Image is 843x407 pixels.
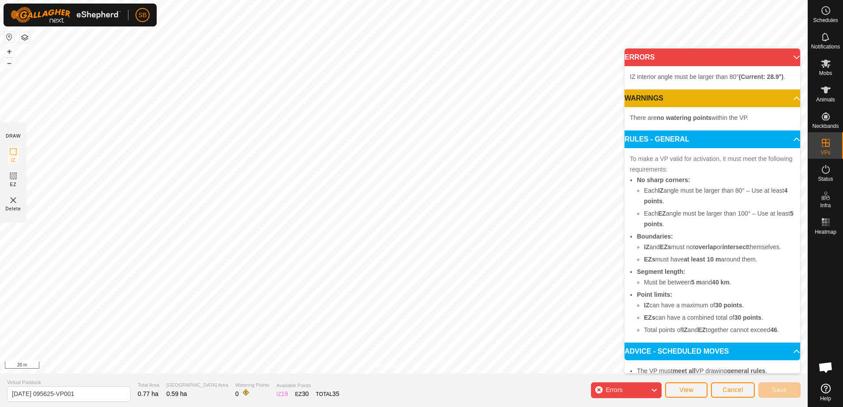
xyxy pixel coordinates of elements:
[813,354,839,381] div: Open chat
[630,155,793,173] span: To make a VP valid for activation, it must meet the following requirements:
[819,71,832,76] span: Mobs
[820,150,830,155] span: VPs
[138,390,158,397] span: 0.77 ha
[698,326,706,333] b: EZ
[644,210,794,228] b: 5 points
[682,326,687,333] b: IZ
[811,44,840,49] span: Notifications
[413,362,439,370] a: Contact Us
[684,256,721,263] b: at least 10 m
[625,348,729,355] span: ADVICE - SCHEDULED MOVES
[644,300,795,310] li: can have a maximum of .
[637,176,690,183] b: No sharp corners:
[665,382,708,398] button: View
[723,386,743,393] span: Cancel
[644,185,795,206] li: Each angle must be larger than 80° – Use at least .
[369,362,402,370] a: Privacy Policy
[332,390,339,397] span: 35
[316,389,339,399] div: TOTAL
[6,205,21,212] span: Delete
[630,114,749,121] span: There are within the VP.
[644,254,795,265] li: must have around them.
[637,366,795,376] li: The VP must VP drawing .
[770,326,777,333] b: 46
[722,243,748,250] b: intersect
[758,382,801,398] button: Save
[644,314,655,321] b: EZs
[625,95,663,102] span: WARNINGS
[808,380,843,405] a: Help
[637,233,673,240] b: Boundaries:
[644,256,655,263] b: EZs
[712,279,730,286] b: 40 km
[235,381,269,389] span: Watering Points
[815,229,836,235] span: Heatmap
[625,131,800,148] p-accordion-header: RULES - GENERAL
[10,181,17,188] span: EZ
[812,123,839,129] span: Neckbands
[295,389,309,399] div: EZ
[625,54,655,61] span: ERRORS
[820,203,831,208] span: Infra
[630,73,785,80] span: IZ interior angle must be larger than 80° .
[644,187,788,205] b: 4 points
[276,389,288,399] div: IZ
[6,133,21,139] div: DRAW
[606,386,622,393] span: Errors
[235,390,239,397] span: 0
[813,18,838,23] span: Schedules
[660,243,671,250] b: EZs
[625,66,800,89] p-accordion-content: ERRORS
[816,97,835,102] span: Animals
[673,367,696,374] b: meet all
[166,390,187,397] span: 0.59 ha
[276,382,339,389] span: Available Points
[302,390,309,397] span: 30
[658,210,666,217] b: EZ
[138,381,159,389] span: Total Area
[11,7,121,23] img: Gallagher Logo
[644,242,795,252] li: and must not or themselves.
[644,325,795,335] li: Total points of and together cannot exceed .
[679,386,693,393] span: View
[625,343,800,360] p-accordion-header: ADVICE - SCHEDULED MOVES
[658,187,663,194] b: IZ
[657,114,711,121] b: no watering points
[166,381,228,389] span: [GEOGRAPHIC_DATA] Area
[139,11,147,20] span: SB
[695,243,717,250] b: overlap
[772,386,787,393] span: Save
[625,148,800,342] p-accordion-content: RULES - GENERAL
[715,302,742,309] b: 30 points
[637,291,672,298] b: Point limits:
[818,176,833,182] span: Status
[281,390,288,397] span: 19
[644,312,795,323] li: can have a combined total of .
[11,157,16,164] span: IZ
[8,195,19,205] img: VP
[4,32,15,42] button: Reset Map
[4,46,15,57] button: +
[739,73,783,80] b: (Current: 28.9°)
[4,58,15,68] button: –
[644,277,795,288] li: Must be between and .
[644,302,649,309] b: IZ
[19,32,30,43] button: Map Layers
[691,279,702,286] b: 5 m
[625,49,800,66] p-accordion-header: ERRORS
[644,208,795,229] li: Each angle must be larger than 100° – Use at least .
[727,367,765,374] b: general rules
[734,314,761,321] b: 30 points
[625,107,800,130] p-accordion-content: WARNINGS
[637,268,685,275] b: Segment length:
[711,382,755,398] button: Cancel
[625,136,689,143] span: RULES - GENERAL
[820,396,831,401] span: Help
[644,243,649,250] b: IZ
[7,379,131,386] span: Virtual Paddock
[625,90,800,107] p-accordion-header: WARNINGS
